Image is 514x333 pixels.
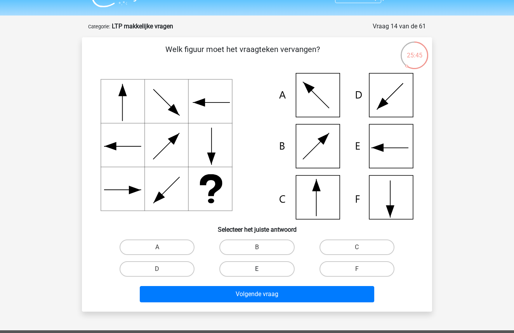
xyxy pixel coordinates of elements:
[120,239,194,255] label: A
[94,220,420,233] h6: Selecteer het juiste antwoord
[112,23,173,30] strong: LTP makkelijke vragen
[94,43,391,67] p: Welk figuur moet het vraagteken vervangen?
[320,239,394,255] label: C
[219,261,294,277] label: E
[320,261,394,277] label: F
[88,24,110,29] small: Categorie:
[373,22,426,31] div: Vraag 14 van de 61
[219,239,294,255] label: B
[140,286,375,302] button: Volgende vraag
[400,41,429,60] div: 25:45
[120,261,194,277] label: D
